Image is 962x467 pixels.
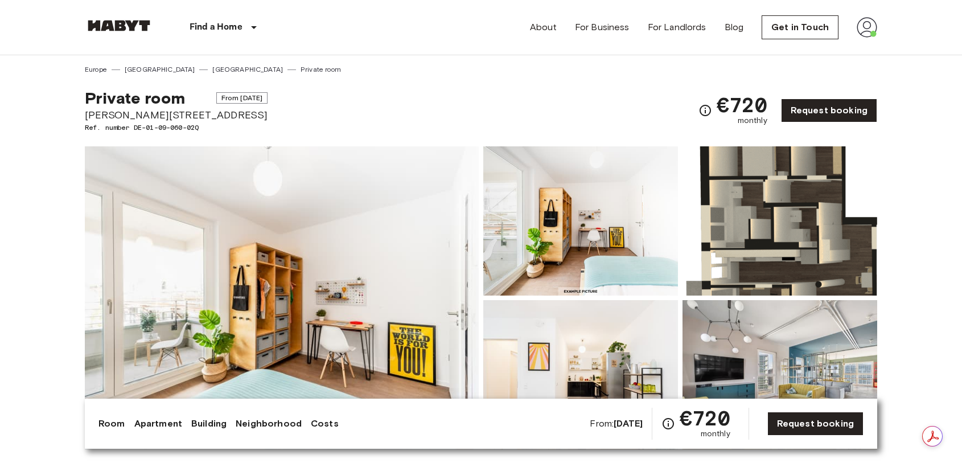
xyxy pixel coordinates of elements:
[212,64,283,75] a: [GEOGRAPHIC_DATA]
[311,417,339,431] a: Costs
[85,88,185,108] span: Private room
[191,417,227,431] a: Building
[683,146,877,296] img: Picture of unit DE-01-09-060-02Q
[698,104,712,117] svg: Check cost overview for full price breakdown. Please note that discounts apply to new joiners onl...
[648,21,706,34] a: For Landlords
[85,20,153,31] img: Habyt
[216,92,268,104] span: From [DATE]
[134,417,182,431] a: Apartment
[530,21,557,34] a: About
[781,99,877,122] a: Request booking
[590,417,643,430] span: From:
[483,146,678,296] img: Picture of unit DE-01-09-060-02Q
[762,15,838,39] a: Get in Touch
[301,64,341,75] a: Private room
[85,122,268,133] span: Ref. number DE-01-09-060-02Q
[701,428,730,440] span: monthly
[717,95,767,115] span: €720
[738,115,767,126] span: monthly
[125,64,195,75] a: [GEOGRAPHIC_DATA]
[85,146,479,449] img: Marketing picture of unit DE-01-09-060-02Q
[236,417,302,431] a: Neighborhood
[85,64,107,75] a: Europe
[85,108,268,122] span: [PERSON_NAME][STREET_ADDRESS]
[725,21,744,34] a: Blog
[190,21,242,34] p: Find a Home
[767,412,864,436] a: Request booking
[661,417,675,431] svg: Check cost overview for full price breakdown. Please note that discounts apply to new joiners onl...
[98,417,125,431] a: Room
[680,408,730,428] span: €720
[483,300,678,449] img: Picture of unit DE-01-09-060-02Q
[614,418,643,429] b: [DATE]
[683,300,877,449] img: Picture of unit DE-01-09-060-02Q
[575,21,630,34] a: For Business
[857,17,877,38] img: avatar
